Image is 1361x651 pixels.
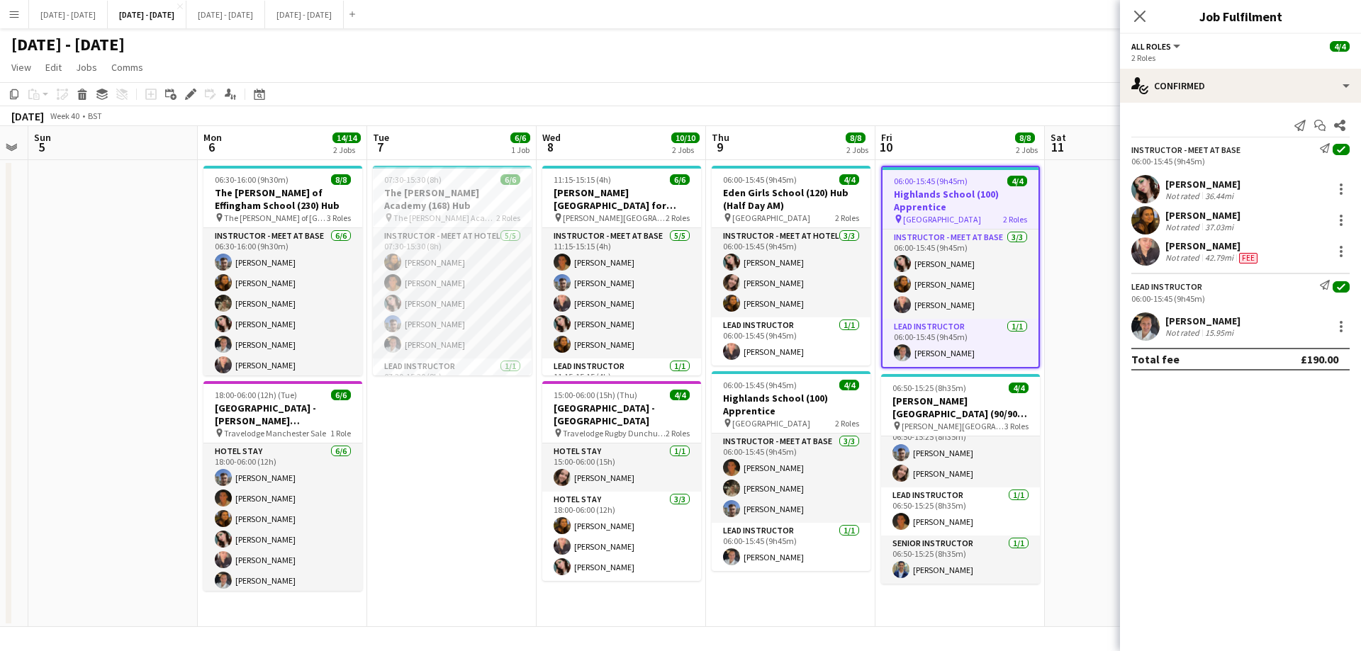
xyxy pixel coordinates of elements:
span: Comms [111,61,143,74]
div: 37.03mi [1202,222,1236,232]
a: View [6,58,37,77]
span: All roles [1131,41,1171,52]
span: Fee [1239,253,1258,264]
div: [PERSON_NAME] [1165,315,1240,327]
h1: [DATE] - [DATE] [11,34,125,55]
button: [DATE] - [DATE] [108,1,186,28]
a: Edit [40,58,67,77]
a: Comms [106,58,149,77]
div: £190.00 [1301,352,1338,366]
div: Not rated [1165,191,1202,201]
div: Confirmed [1120,69,1361,103]
span: View [11,61,31,74]
span: Jobs [76,61,97,74]
div: 06:00-15:45 (9h45m) [1131,156,1350,166]
a: Jobs [70,58,103,77]
div: 15.95mi [1202,327,1236,338]
div: Not rated [1165,327,1202,338]
span: Week 40 [47,111,82,121]
div: [PERSON_NAME] [1165,178,1240,191]
div: BST [88,111,102,121]
div: Instructor - Meet at Base [1131,145,1240,155]
h3: Job Fulfilment [1120,7,1361,26]
div: 36.44mi [1202,191,1236,201]
div: [DATE] [11,109,44,123]
div: Not rated [1165,222,1202,232]
div: 2 Roles [1131,52,1350,63]
div: [PERSON_NAME] [1165,239,1260,252]
button: All roles [1131,41,1182,52]
span: Edit [45,61,62,74]
div: 42.79mi [1202,252,1236,264]
button: [DATE] - [DATE] [29,1,108,28]
div: Lead Instructor [1131,281,1202,292]
span: 4/4 [1330,41,1350,52]
button: [DATE] - [DATE] [186,1,265,28]
div: Not rated [1165,252,1202,264]
div: [PERSON_NAME] [1165,209,1240,222]
div: Crew has different fees then in role [1236,252,1260,264]
div: Total fee [1131,352,1180,366]
button: [DATE] - [DATE] [265,1,344,28]
div: 06:00-15:45 (9h45m) [1131,293,1350,304]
